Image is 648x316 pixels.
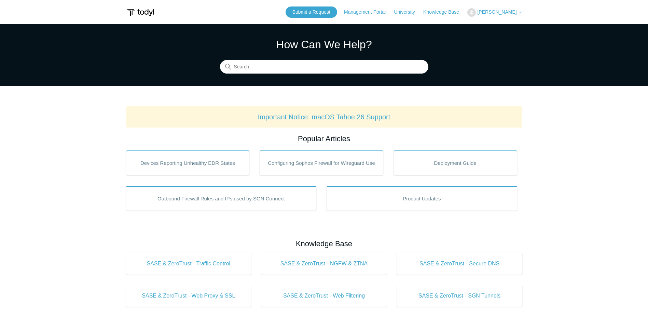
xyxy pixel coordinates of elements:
[136,260,241,268] span: SASE & ZeroTrust - Traffic Control
[344,9,392,16] a: Management Portal
[136,292,241,300] span: SASE & ZeroTrust - Web Proxy & SSL
[220,36,428,53] h1: How Can We Help?
[258,113,390,121] a: Important Notice: macOS Tahoe 26 Support
[394,150,517,175] a: Deployment Guide
[126,150,250,175] a: Devices Reporting Unhealthy EDR States
[126,133,522,144] h2: Popular Articles
[261,253,387,275] a: SASE & ZeroTrust - NGFW & ZTNA
[126,186,317,211] a: Outbound Firewall Rules and IPs used by SGN Connect
[394,9,422,16] a: University
[467,8,522,17] button: [PERSON_NAME]
[261,285,387,307] a: SASE & ZeroTrust - Web Filtering
[272,260,376,268] span: SASE & ZeroTrust - NGFW & ZTNA
[407,292,512,300] span: SASE & ZeroTrust - SGN Tunnels
[407,260,512,268] span: SASE & ZeroTrust - Secure DNS
[397,253,522,275] a: SASE & ZeroTrust - Secure DNS
[477,9,516,15] span: [PERSON_NAME]
[126,253,251,275] a: SASE & ZeroTrust - Traffic Control
[260,150,383,175] a: Configuring Sophos Firewall for Wireguard Use
[220,60,428,74] input: Search
[272,292,376,300] span: SASE & ZeroTrust - Web Filtering
[286,6,337,18] a: Submit a Request
[327,186,517,211] a: Product Updates
[423,9,466,16] a: Knowledge Base
[126,285,251,307] a: SASE & ZeroTrust - Web Proxy & SSL
[126,238,522,249] h2: Knowledge Base
[397,285,522,307] a: SASE & ZeroTrust - SGN Tunnels
[126,6,155,19] img: Todyl Support Center Help Center home page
